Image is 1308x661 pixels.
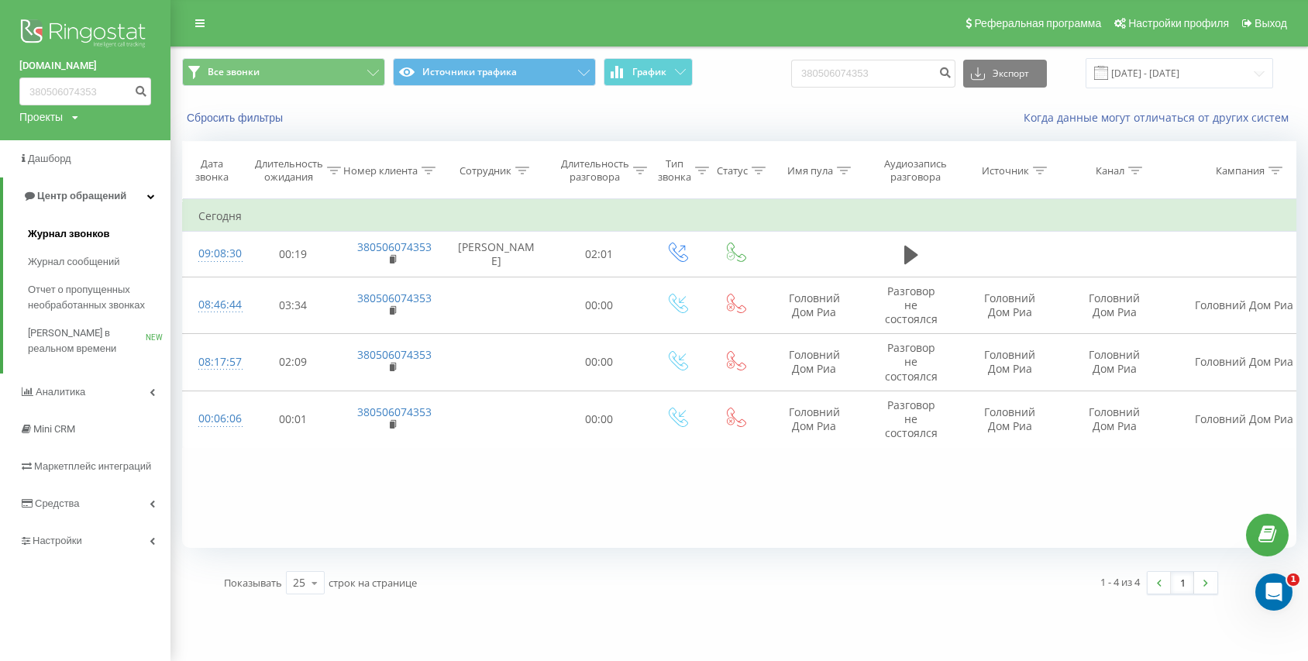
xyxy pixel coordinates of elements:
[19,77,151,105] input: Поиск по номеру
[357,347,432,362] a: 380506074353
[34,460,151,472] span: Маркетплейс интеграций
[28,276,170,319] a: Отчет о пропущенных необработанных звонках
[551,334,648,391] td: 00:00
[245,334,342,391] td: 02:09
[1062,391,1167,448] td: Головний Дом Риа
[561,157,629,184] div: Длительность разговора
[885,340,938,383] span: Разговор не состоялся
[551,232,648,277] td: 02:01
[551,391,648,448] td: 00:00
[982,164,1029,177] div: Источник
[28,319,170,363] a: [PERSON_NAME] в реальном времениNEW
[764,391,865,448] td: Головний Дом Риа
[958,277,1062,334] td: Головний Дом Риа
[245,277,342,334] td: 03:34
[19,109,63,125] div: Проекты
[764,277,865,334] td: Головний Дом Риа
[28,220,170,248] a: Журнал звонков
[460,164,511,177] div: Сотрудник
[393,58,596,86] button: Источники трафика
[357,291,432,305] a: 380506074353
[245,232,342,277] td: 00:19
[791,60,955,88] input: Поиск по номеру
[357,239,432,254] a: 380506074353
[37,190,126,201] span: Центр обращений
[963,60,1047,88] button: Экспорт
[958,391,1062,448] td: Головний Дом Риа
[28,248,170,276] a: Журнал сообщений
[198,347,229,377] div: 08:17:57
[33,423,75,435] span: Mini CRM
[974,17,1101,29] span: Реферальная программа
[28,282,163,313] span: Отчет о пропущенных необработанных звонках
[1255,17,1287,29] span: Выход
[33,535,82,546] span: Настройки
[787,164,833,177] div: Имя пула
[198,239,229,269] div: 09:08:30
[1255,573,1293,611] iframe: Intercom live chat
[3,177,170,215] a: Центр обращений
[255,157,323,184] div: Длительность ожидания
[245,391,342,448] td: 00:01
[658,157,691,184] div: Тип звонка
[28,153,71,164] span: Дашборд
[551,277,648,334] td: 00:00
[198,290,229,320] div: 08:46:44
[1024,110,1296,125] a: Когда данные могут отличаться от других систем
[1062,277,1167,334] td: Головний Дом Риа
[764,334,865,391] td: Головний Дом Риа
[885,398,938,440] span: Разговор не состоялся
[1062,334,1167,391] td: Головний Дом Риа
[35,497,80,509] span: Средства
[343,164,418,177] div: Номер клиента
[329,576,417,590] span: строк на странице
[442,232,551,277] td: [PERSON_NAME]
[36,386,85,398] span: Аналитика
[28,254,119,270] span: Журнал сообщений
[878,157,953,184] div: Аудиозапись разговора
[885,284,938,326] span: Разговор не состоялся
[293,575,305,590] div: 25
[357,405,432,419] a: 380506074353
[604,58,693,86] button: График
[183,157,240,184] div: Дата звонка
[632,67,666,77] span: График
[28,226,109,242] span: Журнал звонков
[182,111,291,125] button: Сбросить фильтры
[1096,164,1124,177] div: Канал
[1128,17,1229,29] span: Настройки профиля
[1171,572,1194,594] a: 1
[1287,573,1299,586] span: 1
[198,404,229,434] div: 00:06:06
[224,576,282,590] span: Показывать
[1100,574,1140,590] div: 1 - 4 из 4
[19,15,151,54] img: Ringostat logo
[208,66,260,78] span: Все звонки
[19,58,151,74] a: [DOMAIN_NAME]
[1216,164,1265,177] div: Кампания
[28,325,146,356] span: [PERSON_NAME] в реальном времени
[717,164,748,177] div: Статус
[182,58,385,86] button: Все звонки
[958,334,1062,391] td: Головний Дом Риа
